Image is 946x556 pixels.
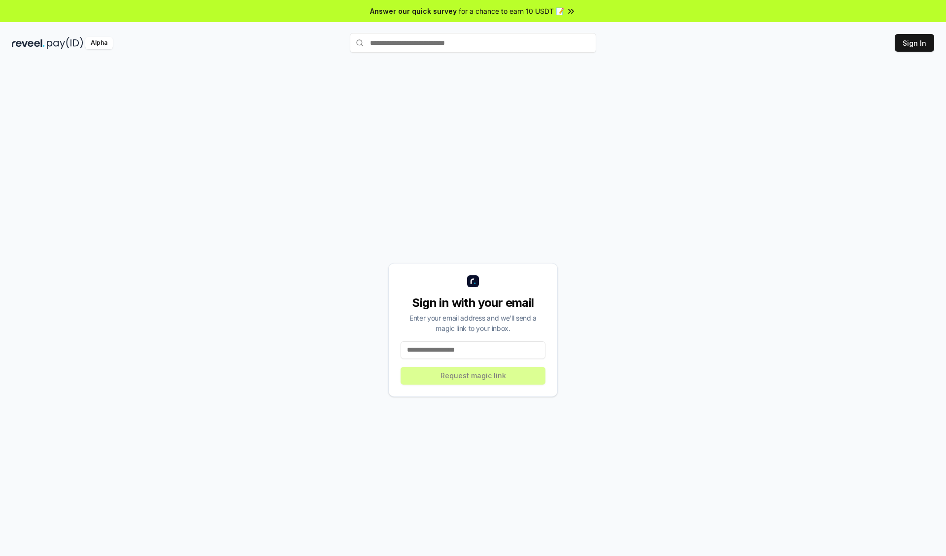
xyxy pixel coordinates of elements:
img: logo_small [467,275,479,287]
img: reveel_dark [12,37,45,49]
span: for a chance to earn 10 USDT 📝 [459,6,564,16]
span: Answer our quick survey [370,6,457,16]
button: Sign In [895,34,934,52]
div: Enter your email address and we’ll send a magic link to your inbox. [401,313,545,333]
div: Alpha [85,37,113,49]
img: pay_id [47,37,83,49]
div: Sign in with your email [401,295,545,311]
